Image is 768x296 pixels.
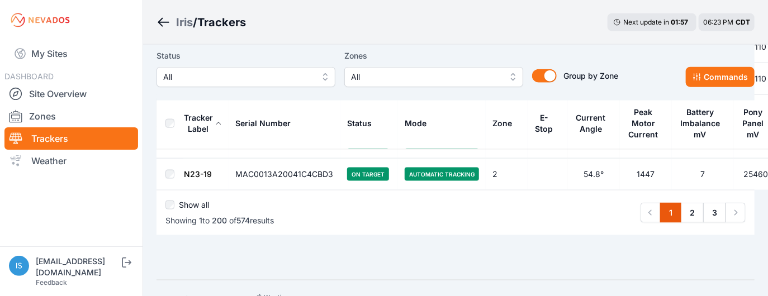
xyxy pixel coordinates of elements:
[184,104,222,142] button: Tracker Label
[486,159,528,190] td: 2
[4,83,138,105] a: Site Overview
[184,169,212,179] a: N23-19
[627,107,660,140] div: Peak Motor Current
[163,70,313,84] span: All
[660,203,681,223] a: 1
[344,49,523,63] label: Zones
[199,216,202,225] span: 1
[575,104,613,142] button: Current Angle
[672,159,734,190] td: 7
[623,18,669,26] span: Next update in
[229,159,340,190] td: MAC0013A20041C4CBD3
[9,256,29,276] img: iswagart@prim.com
[627,99,665,148] button: Peak Motor Current
[157,8,246,37] nav: Breadcrumb
[575,112,607,135] div: Current Angle
[4,150,138,172] a: Weather
[9,11,72,29] img: Nevados
[405,168,479,181] span: Automatic Tracking
[347,110,381,137] button: Status
[4,40,138,67] a: My Sites
[179,199,209,211] label: Show all
[492,118,512,129] div: Zone
[36,278,67,287] a: Feedback
[681,203,704,223] a: 2
[176,15,193,30] a: Iris
[741,107,766,140] div: Pony Panel mV
[703,18,733,26] span: 06:23 PM
[563,71,618,80] span: Group by Zone
[351,70,501,84] span: All
[347,118,372,129] div: Status
[197,15,246,30] h3: Trackers
[157,67,335,87] button: All
[736,18,750,26] span: CDT
[641,203,746,223] nav: Pagination
[534,112,554,135] div: E-Stop
[347,168,389,181] span: On Target
[4,127,138,150] a: Trackers
[236,216,250,225] span: 574
[4,71,54,81] span: DASHBOARD
[4,105,138,127] a: Zones
[157,49,335,63] label: Status
[184,112,213,135] div: Tracker Label
[534,104,561,142] button: E-Stop
[568,159,620,190] td: 54.8°
[235,118,291,129] div: Serial Number
[703,203,726,223] a: 3
[193,15,197,30] span: /
[405,110,435,137] button: Mode
[235,110,300,137] button: Serial Number
[671,18,691,27] div: 01 : 57
[620,159,672,190] td: 1447
[679,107,722,140] div: Battery Imbalance mV
[405,118,426,129] div: Mode
[679,99,727,148] button: Battery Imbalance mV
[36,256,120,278] div: [EMAIL_ADDRESS][DOMAIN_NAME]
[212,216,227,225] span: 200
[492,110,521,137] button: Zone
[344,67,523,87] button: All
[686,67,755,87] button: Commands
[165,215,274,226] p: Showing to of results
